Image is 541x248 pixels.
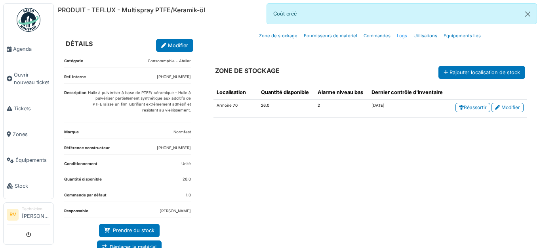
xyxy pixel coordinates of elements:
dt: Ref. interne [64,74,86,83]
th: Quantité disponible [258,85,314,100]
span: Zones [13,131,50,138]
dt: Marque [64,129,79,138]
span: Agenda [13,45,50,53]
dt: Description [64,90,86,123]
a: Modifier [491,103,524,112]
dt: Responsable [64,208,88,217]
h6: ZONE DE STOCKAGE [215,67,280,75]
a: Stock [4,173,53,199]
a: Équipements [4,147,53,173]
dd: Normfest [173,129,191,135]
h6: DÉTAILS [66,40,93,48]
li: RV [7,209,19,221]
th: Alarme niveau bas [314,85,368,100]
li: [PERSON_NAME] [22,206,50,223]
a: Commandes [360,27,394,45]
td: [DATE] [368,100,449,118]
a: Prendre du stock [99,224,160,237]
a: Agenda [4,36,53,62]
img: Badge_color-CXgf-gQk.svg [17,8,40,32]
dt: Commande par défaut [64,192,107,202]
a: Equipements liés [440,27,484,45]
a: Logs [394,27,410,45]
dt: Quantité disponible [64,177,102,186]
button: Rajouter localisation de stock [438,66,525,79]
span: Tickets [14,105,50,112]
dd: [PHONE_NUMBER] [157,145,191,151]
td: 2 [314,100,368,118]
span: Stock [15,182,50,190]
span: Ouvrir nouveau ticket [14,71,50,86]
dt: Conditionnement [64,161,97,170]
dd: [PHONE_NUMBER] [157,74,191,80]
p: Huile à pulvériser à base de PTFE/ céramique - Huile à pulvériser partiellement synthétique aux a... [86,90,191,113]
button: Close [519,4,537,25]
div: Coût créé [267,3,537,24]
td: Armoire 70 [213,100,258,118]
th: Localisation [213,85,258,100]
div: Technicien [22,206,50,212]
a: Zone de stockage [256,27,301,45]
dd: Consommable - Atelier [148,58,191,64]
dd: 1.0 [186,192,191,198]
h6: PRODUIT - TEFLUX - Multispray PTFE/Keramik-öl [58,6,205,14]
dd: Unité [181,161,191,167]
dd: 26.0 [183,177,191,183]
dt: Catégorie [64,58,83,67]
dt: Référence constructeur [64,145,110,154]
a: Utilisations [410,27,440,45]
dd: [PERSON_NAME] [160,208,191,214]
a: Modifier [156,39,193,52]
th: Dernier contrôle d'inventaire [368,85,449,100]
a: Fournisseurs de matériel [301,27,360,45]
a: Ouvrir nouveau ticket [4,62,53,95]
a: Tickets [4,96,53,121]
span: Équipements [15,156,50,164]
a: Zones [4,121,53,147]
a: Réassortir [455,103,490,112]
td: 26.0 [258,100,314,118]
a: RV Technicien[PERSON_NAME] [7,206,50,225]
